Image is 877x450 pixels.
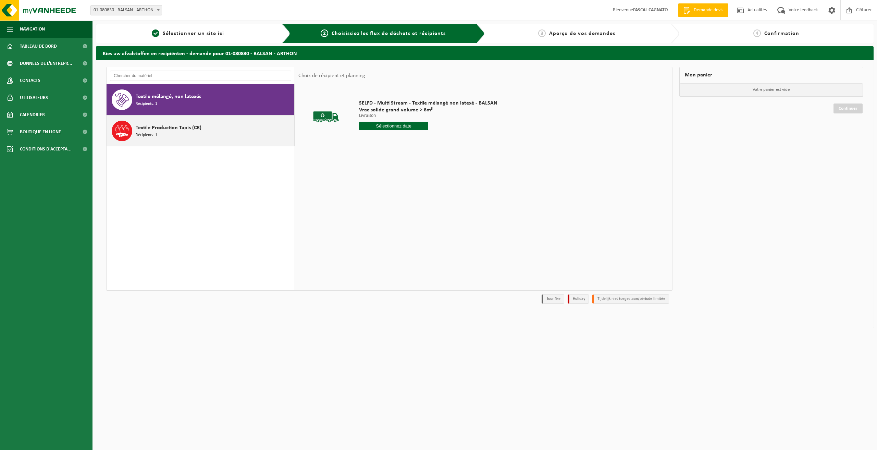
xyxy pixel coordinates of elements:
[680,83,863,96] p: Votre panier est vide
[136,124,201,132] span: Textile Production Tapis (CR)
[20,72,40,89] span: Contacts
[110,71,291,81] input: Chercher du matériel
[359,122,428,130] input: Sélectionnez date
[359,100,497,107] span: SELFD - Multi Stream - Textile mélangé non latexé - BALSAN
[568,294,589,304] li: Holiday
[833,104,863,113] a: Continuer
[633,8,668,13] strong: PASCAL CAGNATO
[20,38,57,55] span: Tableau de bord
[163,31,224,36] span: Sélectionner un site ici
[107,84,295,115] button: Textile mélangé, non latexés Récipients: 1
[542,294,564,304] li: Jour fixe
[90,5,162,15] span: 01-080830 - BALSAN - ARTHON
[359,107,497,113] span: Vrac solide grand volume > 6m³
[753,29,761,37] span: 4
[692,7,725,14] span: Demande devis
[321,29,328,37] span: 2
[20,21,45,38] span: Navigation
[20,89,48,106] span: Utilisateurs
[295,67,369,84] div: Choix de récipient et planning
[538,29,546,37] span: 3
[20,123,61,141] span: Boutique en ligne
[99,29,277,38] a: 1Sélectionner un site ici
[91,5,162,15] span: 01-080830 - BALSAN - ARTHON
[152,29,159,37] span: 1
[592,294,669,304] li: Tijdelijk niet toegestaan/période limitée
[332,31,446,36] span: Choisissiez les flux de déchets et récipients
[96,46,874,60] h2: Kies uw afvalstoffen en recipiënten - demande pour 01-080830 - BALSAN - ARTHON
[20,141,72,158] span: Conditions d'accepta...
[20,106,45,123] span: Calendrier
[136,132,157,138] span: Récipients: 1
[359,113,497,118] p: Livraison
[20,55,72,72] span: Données de l'entrepr...
[678,3,728,17] a: Demande devis
[107,115,295,146] button: Textile Production Tapis (CR) Récipients: 1
[549,31,615,36] span: Aperçu de vos demandes
[679,67,864,83] div: Mon panier
[136,93,201,101] span: Textile mélangé, non latexés
[764,31,799,36] span: Confirmation
[136,101,157,107] span: Récipients: 1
